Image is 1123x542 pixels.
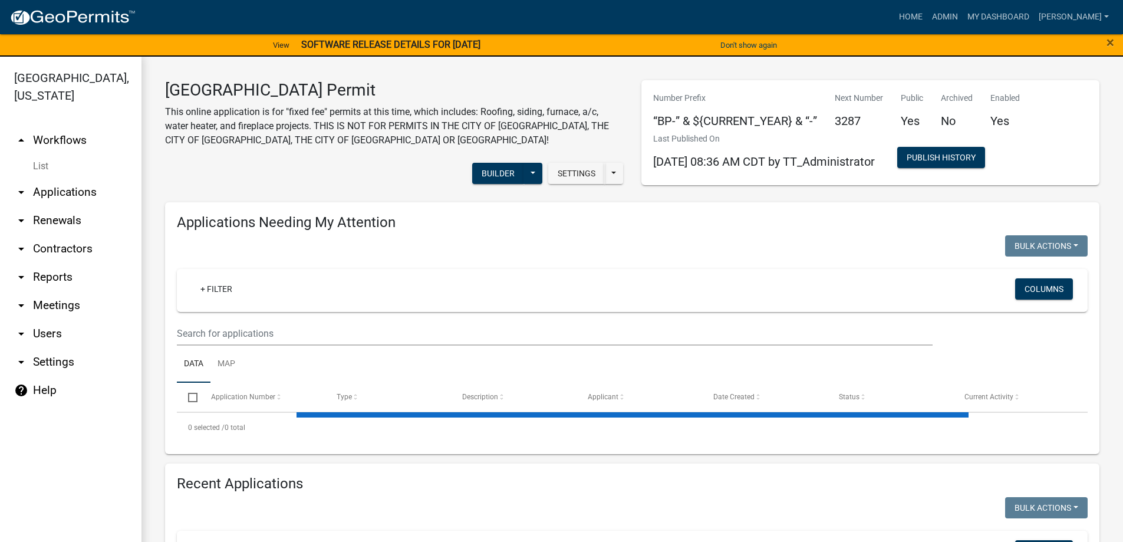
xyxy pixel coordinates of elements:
[165,105,624,147] p: This online application is for "fixed fee" permits at this time, which includes: Roofing, siding,...
[177,475,1088,492] h4: Recent Applications
[14,185,28,199] i: arrow_drop_down
[897,147,985,168] button: Publish History
[835,92,883,104] p: Next Number
[337,393,352,401] span: Type
[941,114,973,128] h5: No
[894,6,927,28] a: Home
[897,153,985,163] wm-modal-confirm: Workflow Publish History
[14,327,28,341] i: arrow_drop_down
[462,393,498,401] span: Description
[14,355,28,369] i: arrow_drop_down
[165,80,624,100] h3: [GEOGRAPHIC_DATA] Permit
[14,242,28,256] i: arrow_drop_down
[210,346,242,383] a: Map
[472,163,524,184] button: Builder
[177,321,933,346] input: Search for applications
[211,393,275,401] span: Application Number
[653,133,875,145] p: Last Published On
[188,423,225,432] span: 0 selected /
[941,92,973,104] p: Archived
[1005,235,1088,257] button: Bulk Actions
[1034,6,1114,28] a: [PERSON_NAME]
[191,278,242,300] a: + Filter
[268,35,294,55] a: View
[177,413,1088,442] div: 0 total
[577,383,702,411] datatable-header-cell: Applicant
[653,114,817,128] h5: “BP-” & ${CURRENT_YEAR} & “-”
[177,214,1088,231] h4: Applications Needing My Attention
[325,383,450,411] datatable-header-cell: Type
[653,155,875,169] span: [DATE] 08:36 AM CDT by TT_Administrator
[927,6,963,28] a: Admin
[177,383,199,411] datatable-header-cell: Select
[963,6,1034,28] a: My Dashboard
[702,383,828,411] datatable-header-cell: Date Created
[901,92,923,104] p: Public
[451,383,577,411] datatable-header-cell: Description
[653,92,817,104] p: Number Prefix
[588,393,618,401] span: Applicant
[990,92,1020,104] p: Enabled
[1106,35,1114,50] button: Close
[548,163,605,184] button: Settings
[839,393,859,401] span: Status
[990,114,1020,128] h5: Yes
[901,114,923,128] h5: Yes
[713,393,755,401] span: Date Created
[301,39,480,50] strong: SOFTWARE RELEASE DETAILS FOR [DATE]
[828,383,953,411] datatable-header-cell: Status
[953,383,1079,411] datatable-header-cell: Current Activity
[14,383,28,398] i: help
[1005,497,1088,518] button: Bulk Actions
[1015,278,1073,300] button: Columns
[1106,34,1114,51] span: ×
[199,383,325,411] datatable-header-cell: Application Number
[14,270,28,284] i: arrow_drop_down
[835,114,883,128] h5: 3287
[14,133,28,147] i: arrow_drop_up
[14,298,28,313] i: arrow_drop_down
[716,35,782,55] button: Don't show again
[177,346,210,383] a: Data
[964,393,1013,401] span: Current Activity
[14,213,28,228] i: arrow_drop_down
